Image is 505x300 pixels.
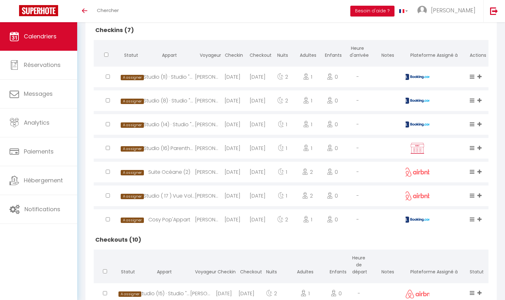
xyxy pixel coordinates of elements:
div: - [345,186,370,206]
span: Hébergement [24,176,63,184]
span: Chercher [97,7,119,14]
th: Nuits [258,250,286,282]
div: [DATE] [220,186,245,206]
div: [PERSON_NAME] DIRECT [195,138,220,159]
div: - [345,67,370,87]
div: [PERSON_NAME] [195,186,220,206]
th: Voyageur [190,250,213,282]
div: [DATE] [220,114,245,135]
th: Adultes [286,250,325,282]
div: [DATE] [220,90,245,111]
span: Calendriers [24,32,57,40]
th: Actions [465,40,489,65]
div: Suite Océane (2) [144,162,195,182]
div: 1 [270,162,295,182]
div: [PERSON_NAME] [195,162,220,182]
span: A assigner [121,194,144,199]
th: Adultes [295,40,320,65]
span: Réservations [24,61,61,69]
th: Assigné à [429,40,465,65]
div: Studio (16) Parenthèse Enchantée [144,138,195,159]
th: Notes [370,40,406,65]
span: Statut [121,269,135,275]
div: Cosy Pop'Appart [144,209,195,230]
div: 0 [320,138,345,159]
div: 1 [295,138,320,159]
img: ... [417,6,427,15]
img: logout [490,7,498,15]
div: 0 [320,114,345,135]
div: 0 [320,186,345,206]
h2: Checkouts (10) [94,230,488,250]
th: Statut [465,250,489,282]
div: [DATE] [220,138,245,159]
div: [DATE] [245,162,270,182]
div: 1 [295,209,320,230]
div: 1 [295,90,320,111]
div: [DATE] [220,209,245,230]
div: [DATE] [245,138,270,159]
div: 2 [270,209,295,230]
span: Appart [157,269,172,275]
div: 2 [270,90,295,111]
div: 1 [270,186,295,206]
span: A assigner [121,218,144,223]
div: [DATE] [220,67,245,87]
div: [DATE] [245,209,270,230]
th: Voyageur [195,40,220,65]
th: Checkin [213,250,235,282]
div: 0 [320,67,345,87]
img: airbnb2.png [403,191,432,200]
div: - [345,90,370,111]
th: Notes [370,250,406,282]
div: 2 [295,186,320,206]
div: [DATE] [220,162,245,182]
div: 2 [270,67,295,87]
img: Super Booking [19,5,58,16]
div: 1 [295,114,320,135]
span: Appart [162,52,177,58]
th: Plateforme [406,40,429,65]
img: booking2.png [403,121,432,127]
span: A assigner [118,291,141,297]
div: 1 [295,67,320,87]
th: Enfants [325,250,347,282]
div: [DATE] [245,90,270,111]
span: A assigner [121,170,144,175]
div: 0 [320,162,345,182]
div: 0 [320,90,345,111]
span: Statut [124,52,138,58]
div: Studio (11) · Studio "Coquillage" [144,67,195,87]
button: Besoin d'aide ? [350,6,394,16]
div: Studio ( 17 ) Vue Volcan [144,186,195,206]
th: Assigné à [429,250,465,282]
div: 2 [295,162,320,182]
th: Heure de départ [347,250,370,282]
div: [DATE] [245,186,270,206]
span: Notifications [24,205,60,213]
div: - [345,209,370,230]
img: booking2.png [403,98,432,104]
div: [PERSON_NAME] [195,67,220,87]
div: - [345,138,370,159]
th: Heure d'arrivée [345,40,370,65]
img: booking2.png [403,74,432,80]
div: - [345,162,370,182]
th: Nuits [270,40,295,65]
span: [PERSON_NAME] [431,6,475,14]
span: A assigner [121,146,144,152]
span: A assigner [121,75,144,80]
th: Plateforme [406,250,429,282]
div: 1 [270,138,295,159]
span: Paiements [24,147,54,155]
th: Checkin [220,40,245,65]
div: [PERSON_NAME] [195,114,220,135]
div: [DATE] [245,67,270,87]
img: airbnb2.png [403,167,432,177]
div: - [345,114,370,135]
span: A assigner [121,122,144,128]
div: [DATE] [245,114,270,135]
div: 0 [320,209,345,230]
div: Studio (8) · Studio "Splendeur du Havre" [144,90,195,111]
div: Studio (14) · Studio "Les Goélands" [144,114,195,135]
